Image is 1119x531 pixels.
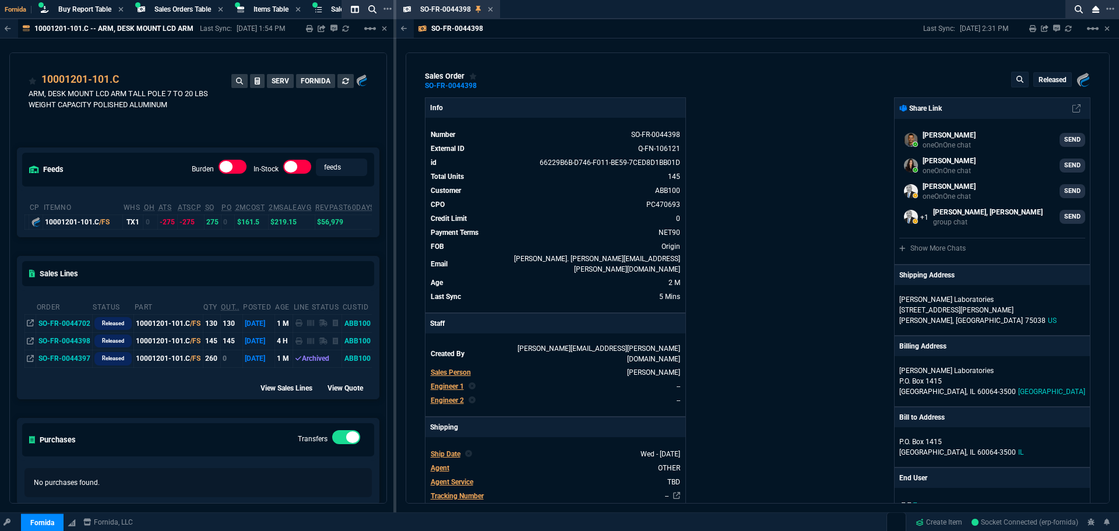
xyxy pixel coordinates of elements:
td: 260 [203,350,220,367]
td: 275 [205,214,221,229]
p: [DATE] 2:31 PM [960,24,1008,33]
td: $219.15 [268,214,315,229]
tr: See Marketplace Order [430,157,681,168]
span: External ID [431,145,465,153]
p: Bill to Address [899,412,945,423]
a: SO-FR-0044398 [425,85,477,87]
td: SO-FR-0044398 [36,332,92,350]
tr: 6/10/25 => 7:00 PM [430,277,681,289]
div: Add to Watchlist [469,72,477,81]
th: Part [134,298,203,315]
nx-icon: Open New Tab [1106,3,1114,15]
span: Email [431,260,448,268]
span: SO-FR-0044398 [420,5,471,13]
td: 1 M [275,350,293,367]
span: Origin [661,242,680,251]
td: ABB100 [342,332,372,350]
nx-icon: Search [364,2,381,16]
nx-icon: Search [1070,2,1088,16]
p: Last Sync: [923,24,960,33]
p: Billing Address [899,341,946,351]
p: Info [425,98,685,118]
p: Shipping Address [899,270,955,280]
td: 1 M [275,315,293,332]
tr: undefined [430,241,681,252]
tr: undefined [430,185,681,196]
p: [DATE] 1:54 PM [237,24,285,33]
button: SERV [267,74,294,88]
span: See Marketplace Order [631,131,680,139]
tr: undefined [430,343,681,365]
p: 10001201-101.C -- ARM, DESK MOUNT LCD ARM TALL POLE 7 TO 20 LBS WEIGHT CAPACITY POLISHED ALUMINUM [34,24,409,33]
nx-icon: Open In Opposite Panel [27,354,34,363]
h5: Purchases [29,434,76,445]
td: 0 [143,214,158,229]
p: [PERSON_NAME] [923,130,976,140]
span: FOB [431,242,444,251]
tr: undefined [430,462,681,474]
div: Add to Watchlist [29,72,37,88]
th: Order [36,298,92,315]
span: Fornida [5,6,31,13]
td: 145 [220,332,242,350]
span: [GEOGRAPHIC_DATA], [899,388,967,396]
tr: See Marketplace Order [430,143,681,154]
tr: 8/19/25 => 2:31 PM [430,291,681,303]
p: ARM, DESK MOUNT LCD ARM TALL POLE 7 TO 20 LBS WEIGHT CAPACITY POLISHED ALUMINUM [29,88,231,110]
span: Tracking Number [431,492,484,500]
p: Released [102,354,124,363]
a: 10001201-101.C [41,72,119,87]
tr: undefined [430,448,681,460]
td: ABB100 [342,350,372,367]
p: [PERSON_NAME] [923,156,976,166]
p: Released [102,319,124,328]
div: Archived [295,353,340,364]
span: 145 [668,173,680,181]
a: SEND [1060,210,1085,224]
nx-icon: Close Workbench [1088,2,1104,16]
th: Posted [242,298,275,315]
abbr: Total units in inventory => minus on SO => plus on PO [159,203,172,212]
tr: undefined [430,227,681,238]
p: Shipping [425,417,685,437]
td: ABB100 [342,315,372,332]
tr: undefined [430,199,681,210]
span: 8/19/25 => 2:31 PM [659,293,680,301]
span: Socket Connected (erp-fornida) [972,518,1078,526]
span: 2025-08-20T00:00:00.000Z [641,450,680,458]
label: Burden [192,165,214,173]
td: [DATE] [242,315,275,332]
th: WHS [123,198,143,215]
th: Status [92,298,133,315]
span: IL [970,448,975,456]
span: TBD [667,478,680,486]
a: SEND [1060,133,1085,147]
td: [DATE] [242,332,275,350]
span: Age [431,279,443,287]
tr: See Marketplace Order [430,129,681,140]
span: /FS [190,319,200,328]
td: $161.5 [235,214,268,229]
span: Credit Limit [431,214,467,223]
span: /FS [190,354,200,363]
nx-icon: Close Tab [295,5,301,15]
label: In-Stock [254,165,279,173]
td: $56,979 [315,214,378,229]
nx-icon: Open In Opposite Panel [27,319,34,328]
td: -275 [177,214,205,229]
span: Sales Person [431,368,471,377]
span: -- [907,498,911,507]
tr: undefined [430,490,681,502]
p: SO-FR-0044398 [431,24,483,33]
span: [GEOGRAPHIC_DATA], [899,448,967,456]
td: 0 [221,214,235,229]
td: -275 [158,214,177,229]
p: oneOnOne chat [923,140,976,150]
p: [PERSON_NAME] [923,181,976,192]
span: HENN [627,368,680,377]
span: Sales Lines Table [331,5,383,13]
span: IL [970,388,975,396]
span: Engineer 2 [431,396,464,405]
span: id [431,159,437,167]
